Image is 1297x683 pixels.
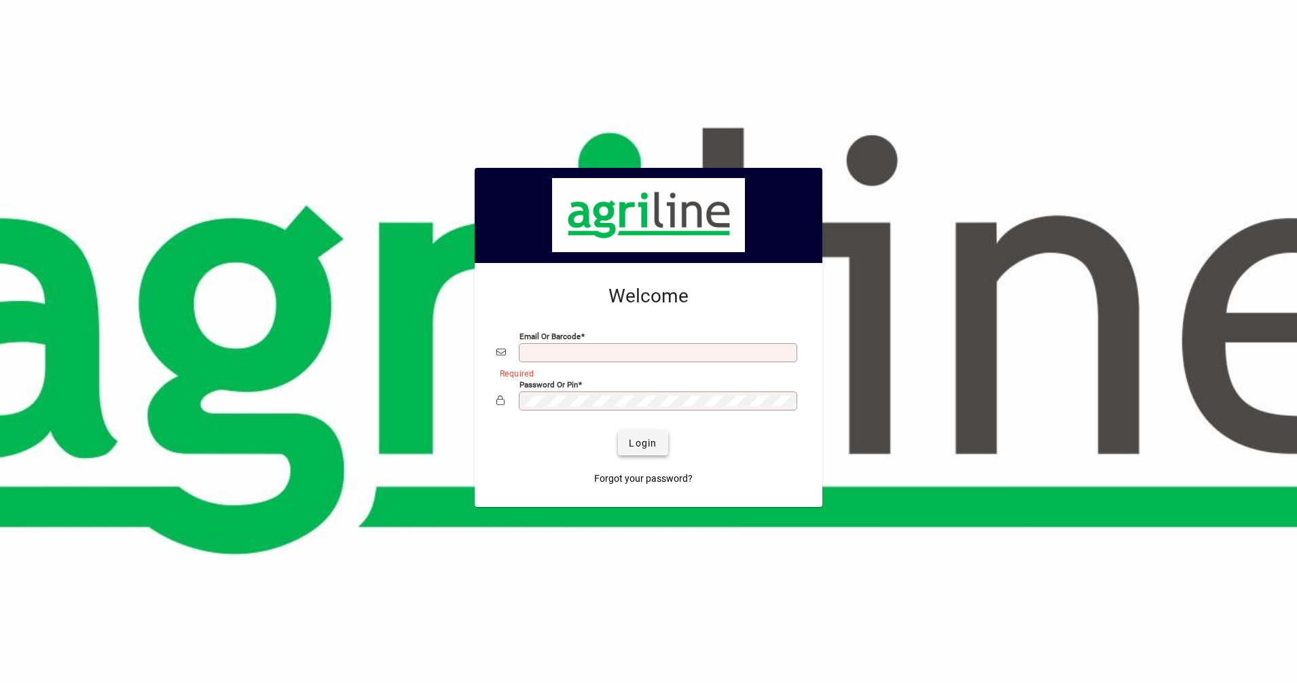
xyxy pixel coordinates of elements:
a: Forgot your password? [589,466,698,491]
button: Login [618,431,668,455]
h2: Welcome [496,285,801,308]
span: Login [629,436,657,451]
span: Forgot your password? [594,472,693,486]
mat-error: Required [500,366,790,380]
mat-label: Email or Barcode [519,332,581,341]
mat-label: Password or Pin [519,380,578,389]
